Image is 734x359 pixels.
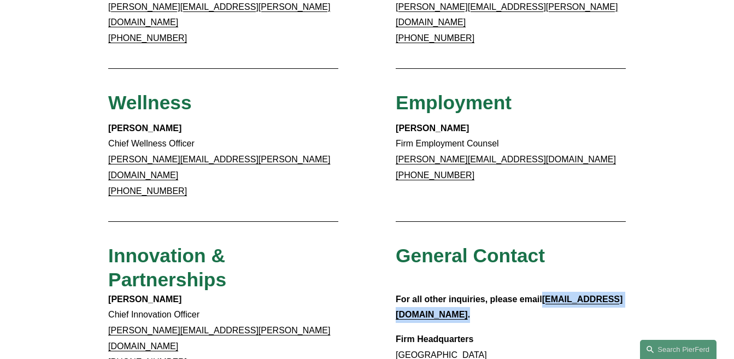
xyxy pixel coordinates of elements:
a: [PERSON_NAME][EMAIL_ADDRESS][PERSON_NAME][DOMAIN_NAME] [396,2,618,27]
a: [PERSON_NAME][EMAIL_ADDRESS][PERSON_NAME][DOMAIN_NAME] [108,155,330,180]
strong: Firm Headquarters [396,334,473,344]
span: Employment [396,92,512,113]
span: General Contact [396,245,545,266]
a: [PERSON_NAME][EMAIL_ADDRESS][PERSON_NAME][DOMAIN_NAME] [108,326,330,351]
strong: . [468,310,470,319]
a: [PHONE_NUMBER] [396,170,474,180]
a: [PHONE_NUMBER] [108,33,187,43]
a: [PERSON_NAME][EMAIL_ADDRESS][PERSON_NAME][DOMAIN_NAME] [108,2,330,27]
p: Chief Wellness Officer [108,121,338,199]
strong: [PERSON_NAME] [108,295,181,304]
a: [PHONE_NUMBER] [108,186,187,196]
strong: [PERSON_NAME] [108,123,181,133]
span: Wellness [108,92,192,113]
strong: For all other inquiries, please email [396,295,542,304]
a: [PHONE_NUMBER] [396,33,474,43]
span: Innovation & Partnerships [108,245,231,290]
a: [PERSON_NAME][EMAIL_ADDRESS][DOMAIN_NAME] [396,155,616,164]
p: Firm Employment Counsel [396,121,626,184]
a: Search this site [640,340,717,359]
strong: [PERSON_NAME] [396,123,469,133]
